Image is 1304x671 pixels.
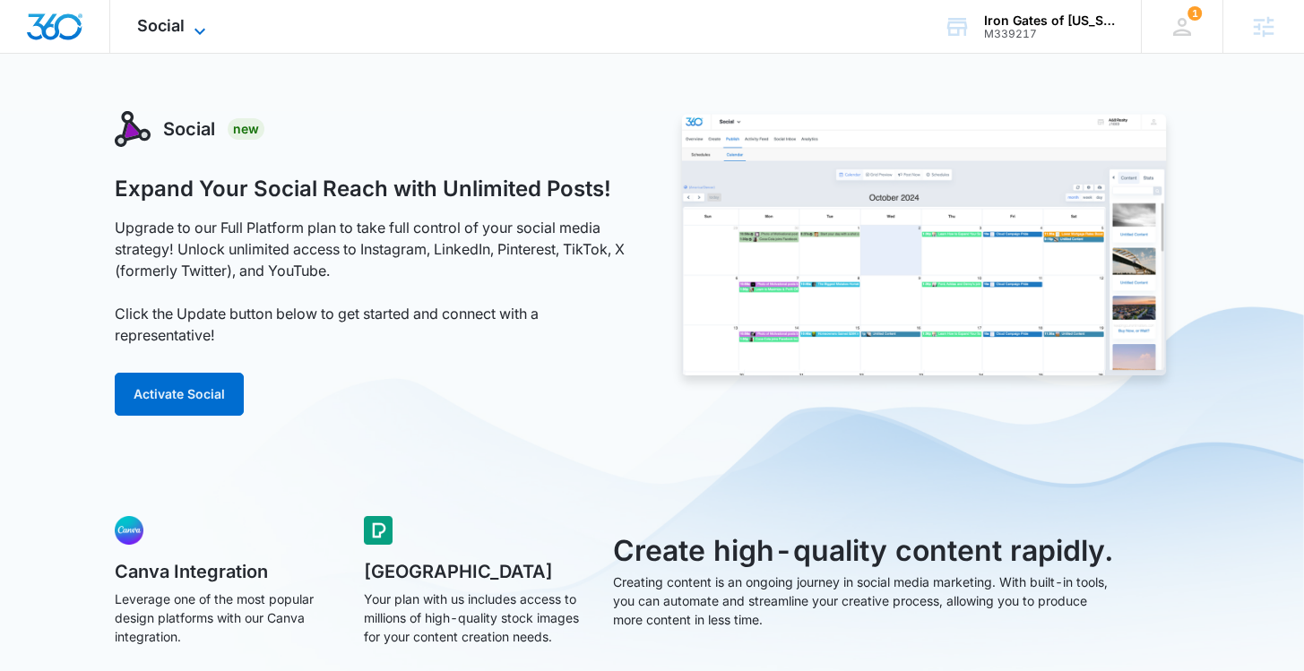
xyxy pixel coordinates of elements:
div: account id [984,28,1115,40]
h3: Social [163,116,215,142]
p: Leverage one of the most popular design platforms with our Canva integration. [115,589,339,646]
p: Upgrade to our Full Platform plan to take full control of your social media strategy! Unlock unli... [115,217,633,346]
div: New [228,118,264,140]
p: Your plan with us includes access to millions of high-quality stock images for your content creat... [364,589,588,646]
h3: Create high-quality content rapidly. [613,529,1117,572]
span: 1 [1187,6,1202,21]
div: notifications count [1187,6,1202,21]
div: account name [984,13,1115,28]
p: Creating content is an ongoing journey in social media marketing. With built-in tools, you can au... [613,572,1117,629]
h5: Canva Integration [115,563,339,581]
button: Activate Social [115,373,244,416]
span: Social [137,16,185,35]
h5: [GEOGRAPHIC_DATA] [364,563,588,581]
h1: Expand Your Social Reach with Unlimited Posts! [115,176,611,202]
